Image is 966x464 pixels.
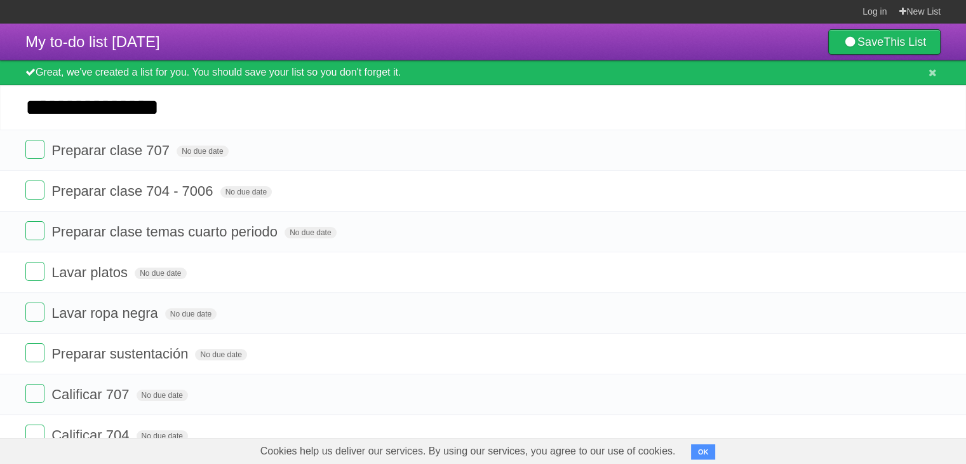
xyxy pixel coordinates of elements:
span: Calificar 707 [51,386,132,402]
label: Done [25,181,44,200]
label: Done [25,303,44,322]
label: Done [25,343,44,362]
label: Done [25,221,44,240]
span: No due date [165,308,217,320]
span: Preparar sustentación [51,346,191,362]
span: Preparar clase 704 - 7006 [51,183,216,199]
button: OK [691,444,716,460]
span: No due date [285,227,336,238]
label: Done [25,262,44,281]
label: Done [25,425,44,444]
label: Done [25,140,44,159]
span: No due date [220,186,272,198]
span: Preparar clase temas cuarto periodo [51,224,281,240]
span: Preparar clase 707 [51,142,173,158]
span: Lavar ropa negra [51,305,161,321]
span: No due date [177,146,228,157]
a: SaveThis List [828,29,941,55]
span: No due date [195,349,246,360]
span: My to-do list [DATE] [25,33,160,50]
b: This List [883,36,926,48]
span: Cookies help us deliver our services. By using our services, you agree to our use of cookies. [248,439,688,464]
span: Calificar 704 [51,427,132,443]
span: No due date [137,430,188,442]
label: Done [25,384,44,403]
span: No due date [135,268,186,279]
span: Lavar platos [51,264,131,280]
span: No due date [137,390,188,401]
